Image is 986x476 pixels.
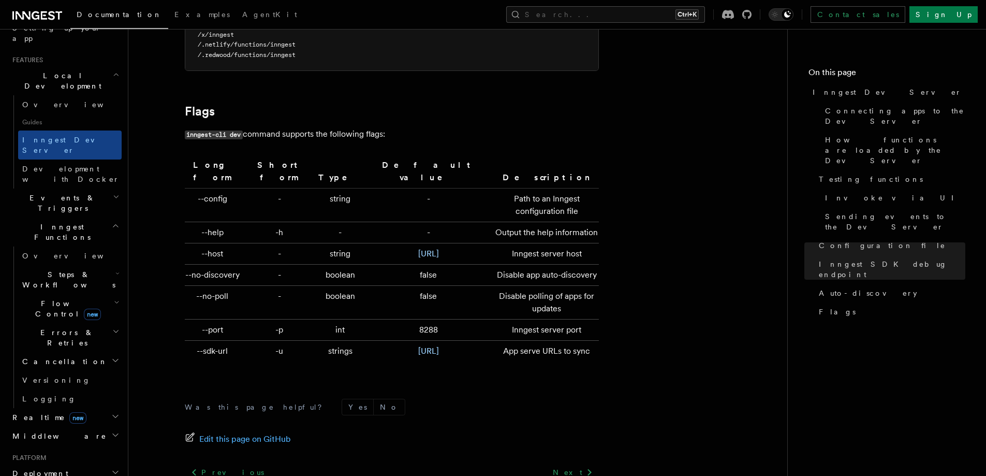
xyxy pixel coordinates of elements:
[8,189,122,218] button: Events & Triggers
[185,104,215,119] a: Flags
[503,172,591,182] strong: Description
[244,222,314,243] td: -h
[314,243,366,265] td: string
[22,100,129,109] span: Overview
[242,10,297,19] span: AgentKit
[314,189,366,222] td: string
[491,265,598,286] td: Disable app auto-discovery
[675,9,699,20] kbd: Ctrl+K
[825,135,965,166] span: How functions are loaded by the Dev Server
[8,19,122,48] a: Setting up your app
[819,174,923,184] span: Testing functions
[491,286,598,320] td: Disable polling of apps for updates
[815,170,965,189] a: Testing functions
[22,136,111,154] span: Inngest Dev Server
[819,259,965,280] span: Inngest SDK debug endpoint
[18,352,122,371] button: Cancellation
[18,390,122,408] a: Logging
[244,243,314,265] td: -
[18,323,122,352] button: Errors & Retries
[18,371,122,390] a: Versioning
[366,222,491,243] td: -
[199,432,291,446] span: Edit this page on GitHub
[8,247,122,408] div: Inngest Functions
[314,222,366,243] td: -
[185,131,243,139] code: inngest-cli dev
[185,189,245,222] td: --config
[18,294,122,323] button: Flow Controlnew
[366,189,491,222] td: -
[821,189,965,207] a: Invoke via UI
[8,70,113,91] span: Local Development
[244,265,314,286] td: -
[198,31,234,38] span: /x/inngest
[8,412,86,423] span: Realtime
[808,66,965,83] h4: On this page
[821,102,965,131] a: Connecting apps to the Dev Server
[185,432,291,446] a: Edit this page on GitHub
[811,6,905,23] a: Contact sales
[244,341,314,362] td: -u
[244,189,314,222] td: -
[18,356,108,367] span: Cancellation
[366,286,491,320] td: false
[491,243,598,265] td: Inngest server host
[813,87,962,97] span: Inngest Dev Server
[314,341,366,362] td: strings
[244,286,314,320] td: -
[8,427,122,445] button: Middleware
[366,265,491,286] td: false
[314,265,366,286] td: boolean
[257,160,302,182] strong: Short form
[77,10,162,19] span: Documentation
[18,131,122,160] a: Inngest Dev Server
[18,269,115,290] span: Steps & Workflows
[491,320,598,341] td: Inngest server port
[318,172,362,182] strong: Type
[808,83,965,102] a: Inngest Dev Server
[18,265,122,294] button: Steps & Workflows
[185,286,245,320] td: --no-poll
[198,51,296,59] span: /.redwood/functions/inngest
[8,431,107,441] span: Middleware
[8,193,113,213] span: Events & Triggers
[366,320,491,341] td: 8288
[22,376,91,384] span: Versioning
[18,114,122,131] span: Guides
[244,320,314,341] td: -p
[8,218,122,247] button: Inngest Functions
[8,454,47,462] span: Platform
[69,412,86,424] span: new
[374,399,405,415] button: No
[18,327,112,348] span: Errors & Retries
[8,66,122,95] button: Local Development
[909,6,978,23] a: Sign Up
[418,346,439,356] a: [URL]
[185,402,329,412] p: Was this page helpful?
[314,320,366,341] td: int
[819,240,946,251] span: Configuration file
[314,286,366,320] td: boolean
[185,265,245,286] td: --no-discovery
[769,8,793,21] button: Toggle dark mode
[825,193,963,203] span: Invoke via UI
[418,249,439,258] a: [URL]
[815,284,965,302] a: Auto-discovery
[22,252,129,260] span: Overview
[819,307,856,317] span: Flags
[185,320,245,341] td: --port
[18,298,114,319] span: Flow Control
[506,6,705,23] button: Search...Ctrl+K
[22,165,120,183] span: Development with Docker
[821,131,965,170] a: How functions are loaded by the Dev Server
[236,3,303,28] a: AgentKit
[382,160,475,182] strong: Default value
[815,236,965,255] a: Configuration file
[815,255,965,284] a: Inngest SDK debug endpoint
[8,222,112,242] span: Inngest Functions
[185,222,245,243] td: --help
[8,56,43,64] span: Features
[174,10,230,19] span: Examples
[819,288,917,298] span: Auto-discovery
[491,222,598,243] td: Output the help information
